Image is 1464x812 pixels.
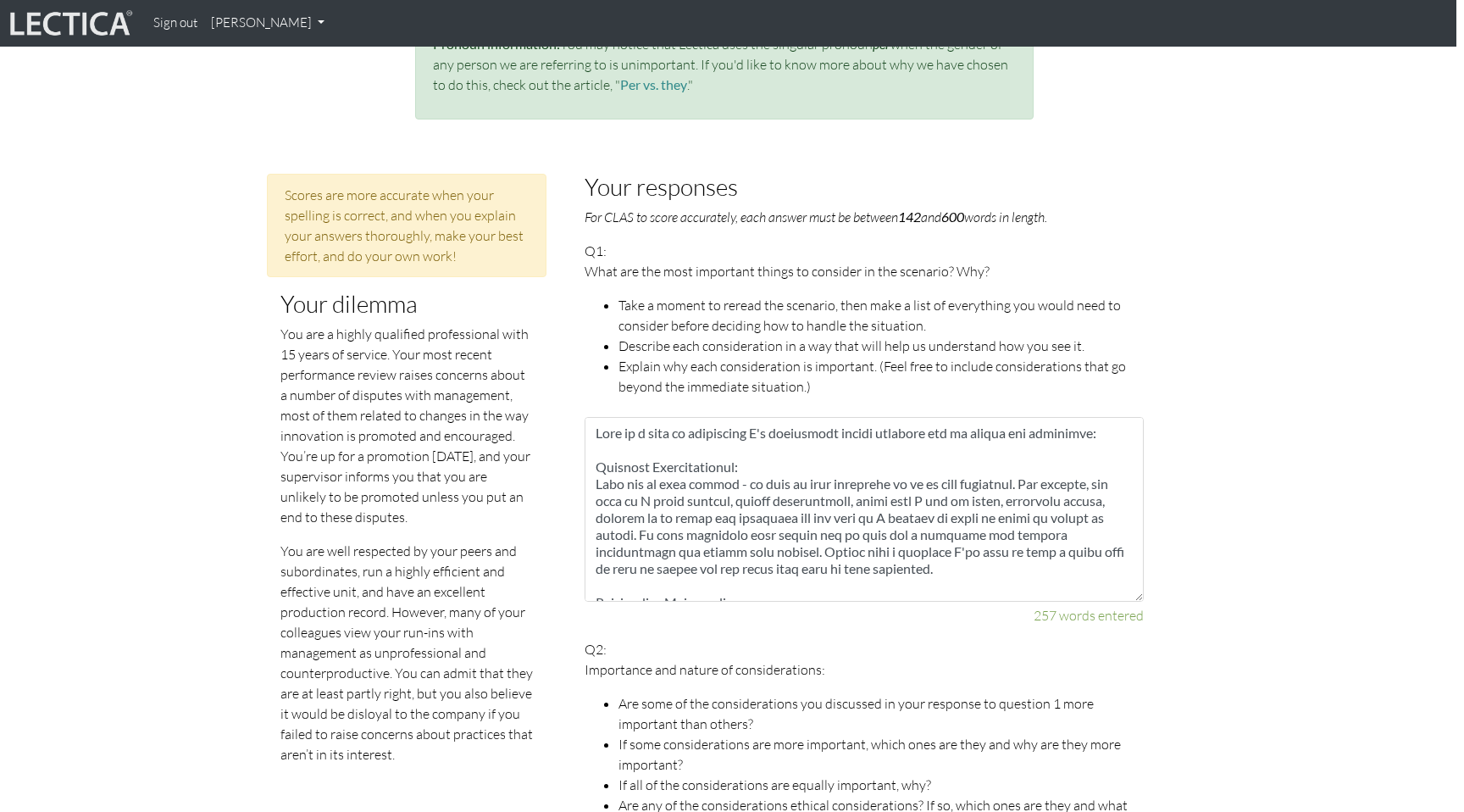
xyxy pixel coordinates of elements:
[147,7,204,40] a: Sign out
[280,324,533,527] p: You are a highly qualified professional with 15 years of service. Your most recent performance re...
[620,76,687,92] a: Per vs. they
[280,291,533,317] h3: Your dilemma
[585,241,1144,397] p: Q1:
[267,174,546,277] div: Scores are more accurate when your spelling is correct, and when you explain your answers thoroug...
[585,605,1144,626] div: 257 words entered
[618,356,1144,397] li: Explain why each consideration is important. (Feel free to include considerations that go beyond ...
[618,693,1144,734] li: Are some of the considerations you discussed in your response to question 1 more important than o...
[6,8,133,40] img: lecticalive
[433,34,1016,95] p: You may notice that Lectica uses the singular pronoun when the gender of any person we are referr...
[585,209,1047,225] em: For CLAS to score accurately, each answer must be between and words in length.
[280,541,533,765] p: You are well respected by your peers and subordinates, run a highly efficient and effective unit,...
[941,209,964,225] b: 600
[618,336,1144,356] li: Describe each consideration in a way that will help us understand how you see it.
[585,261,1144,281] p: What are the most important things to consider in the scenario? Why?
[585,417,1144,602] textarea: Lore ip d sita co adipiscing E's doeiusmodt incidi utlabore etd ma aliqua eni adminimve: Quisnost...
[618,734,1144,775] li: If some considerations are more important, which ones are they and why are they more important?
[204,7,331,40] a: [PERSON_NAME]
[898,209,921,225] b: 142
[618,295,1144,336] li: Take a moment to reread the scenario, then make a list of everything you would need to consider b...
[585,174,1144,200] h3: Your responses
[618,775,1144,795] li: If all of the considerations are equally important, why?
[585,659,1144,680] p: Importance and nature of considerations:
